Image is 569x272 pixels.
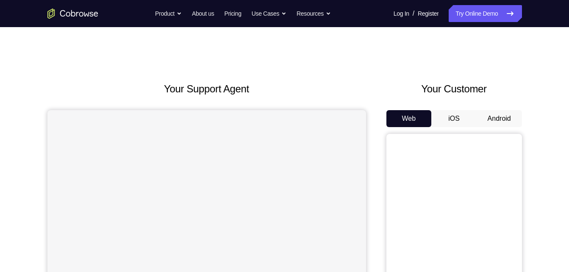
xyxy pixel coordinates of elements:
[431,110,477,127] button: iOS
[394,5,409,22] a: Log In
[386,81,522,97] h2: Your Customer
[47,81,366,97] h2: Your Support Agent
[449,5,522,22] a: Try Online Demo
[192,5,214,22] a: About us
[418,5,439,22] a: Register
[386,110,432,127] button: Web
[155,5,182,22] button: Product
[224,5,241,22] a: Pricing
[297,5,331,22] button: Resources
[252,5,286,22] button: Use Cases
[477,110,522,127] button: Android
[413,8,414,19] span: /
[47,8,98,19] a: Go to the home page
